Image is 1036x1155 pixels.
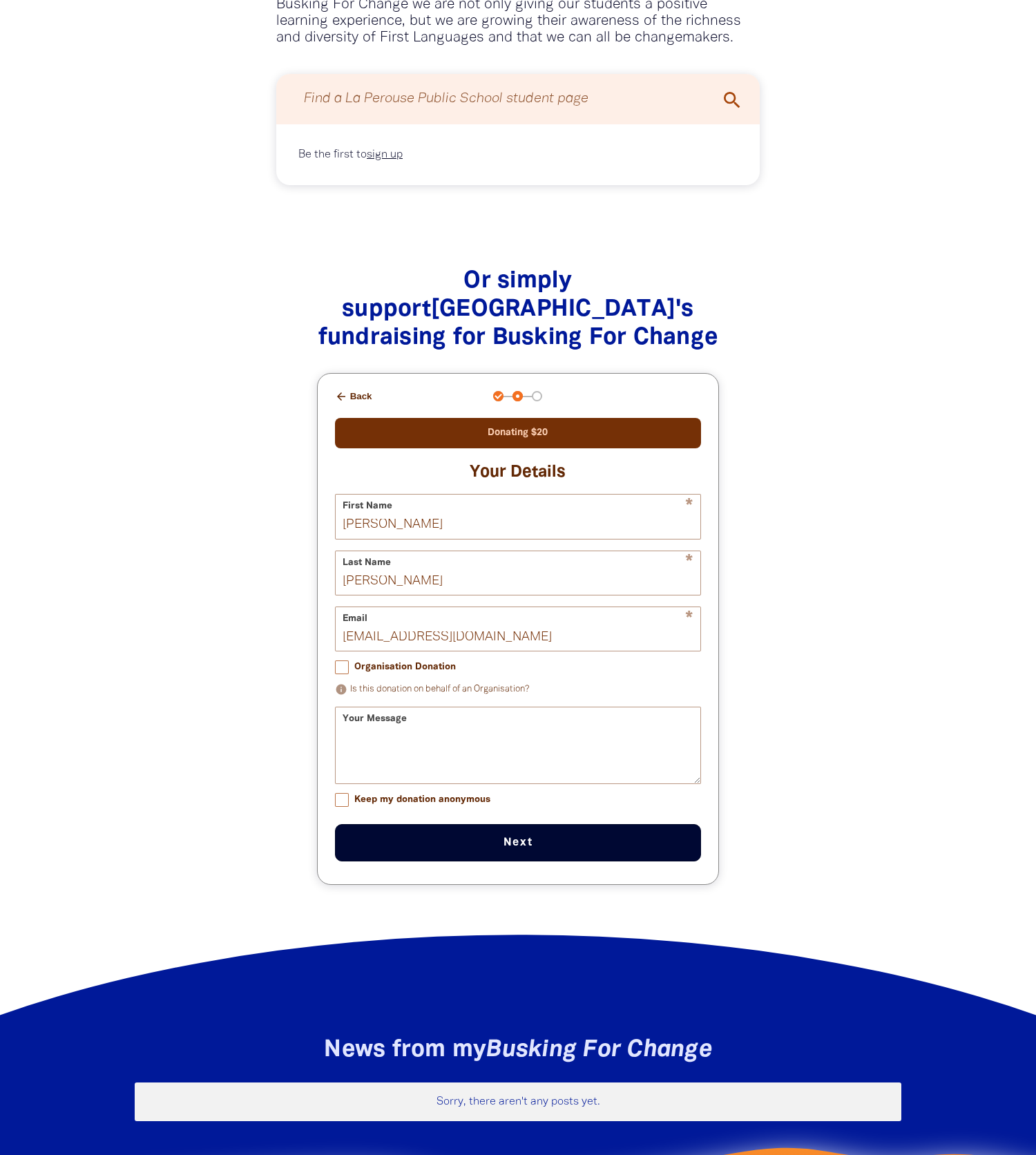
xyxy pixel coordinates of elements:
input: Keep my donation anonymous [335,793,349,807]
button: Back [329,385,378,408]
button: Navigate to step 1 of 3 to enter your donation amount [493,391,503,401]
i: arrow_back [335,390,347,403]
div: Paginated content [135,1082,901,1121]
button: Navigate to step 2 of 3 to enter your details [512,391,523,401]
i: search [721,89,743,111]
i: info [335,683,347,696]
button: Next [335,824,702,861]
span: News from my [324,1040,712,1061]
span: Keep my donation anonymous [354,793,490,806]
a: sign up [367,150,403,160]
h3: Your Details [335,462,702,483]
em: Busking For Change [486,1040,712,1061]
span: Or simply support [GEOGRAPHIC_DATA] 's fundraising for Busking For Change [318,271,718,349]
div: Paginated content [287,135,749,174]
button: Navigate to step 3 of 3 to enter your payment details [532,391,542,401]
div: Sorry, there aren't any posts yet. [135,1082,901,1121]
div: Be the first to [287,135,749,174]
p: Is this donation on behalf of an Organisation? [335,681,702,698]
input: Organisation Donation [335,660,349,674]
div: Donating $20 [335,418,702,448]
span: Organisation Donation [354,660,456,674]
